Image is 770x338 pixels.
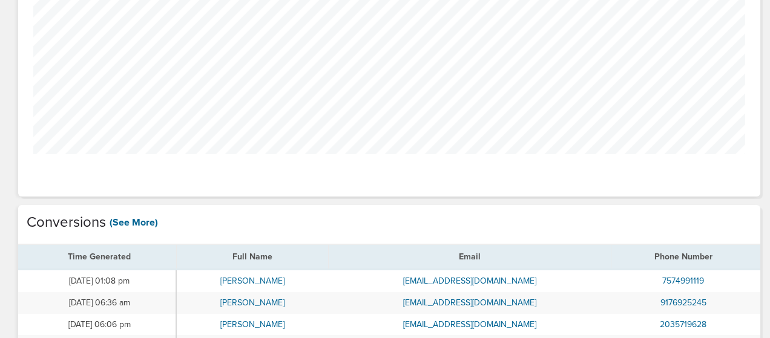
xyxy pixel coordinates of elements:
td: [PERSON_NAME] [176,292,328,314]
span: Email [459,252,481,262]
td: [EMAIL_ADDRESS][DOMAIN_NAME] [328,270,611,292]
h4: Conversions [27,214,106,232]
a: (See More) [110,216,158,229]
td: 7574991119 [611,270,760,292]
span: Phone Number [654,252,712,262]
td: [EMAIL_ADDRESS][DOMAIN_NAME] [328,292,611,314]
td: [DATE] 06:36 am [18,292,176,314]
td: [PERSON_NAME] [176,270,328,292]
td: [EMAIL_ADDRESS][DOMAIN_NAME] [328,314,611,336]
td: 2035719628 [611,314,760,336]
span: Time Generated [68,252,131,262]
td: [DATE] 01:08 pm [18,270,176,292]
td: [PERSON_NAME] [176,314,328,336]
span: Full Name [232,252,272,262]
td: 9176925245 [611,292,760,314]
td: [DATE] 06:06 pm [18,314,176,336]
